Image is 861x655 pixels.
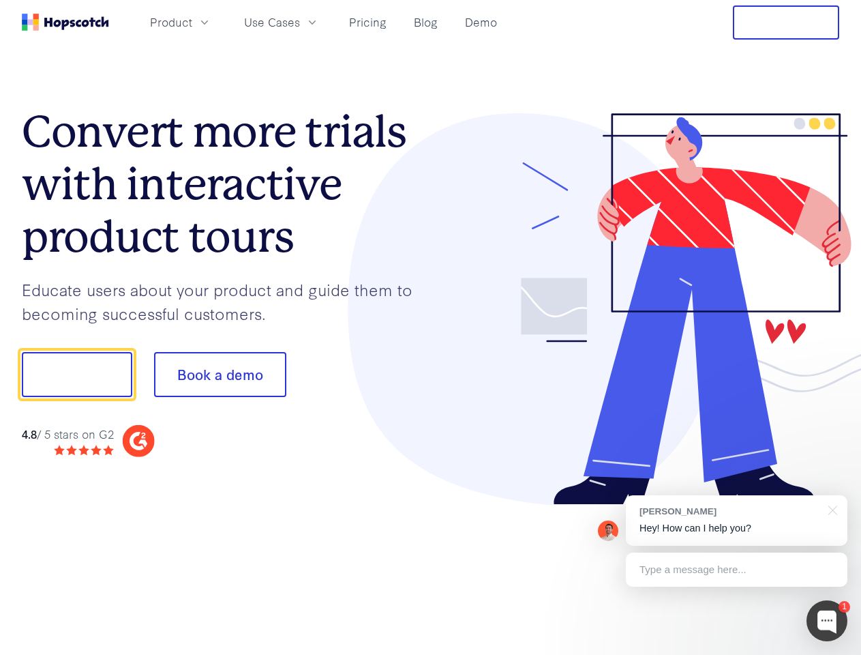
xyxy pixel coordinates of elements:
h1: Convert more trials with interactive product tours [22,106,431,263]
button: Use Cases [236,11,327,33]
span: Use Cases [244,14,300,31]
a: Demo [459,11,502,33]
span: Product [150,14,192,31]
button: Product [142,11,220,33]
a: Home [22,14,109,31]
div: / 5 stars on G2 [22,426,114,443]
button: Show me! [22,352,132,397]
div: 1 [839,601,850,613]
div: Type a message here... [626,553,847,587]
p: Educate users about your product and guide them to becoming successful customers. [22,278,431,325]
button: Book a demo [154,352,286,397]
strong: 4.8 [22,426,37,441]
a: Blog [408,11,443,33]
div: [PERSON_NAME] [639,505,820,518]
a: Pricing [344,11,392,33]
p: Hey! How can I help you? [639,521,834,536]
img: Mark Spera [598,521,618,541]
button: Free Trial [733,5,839,40]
